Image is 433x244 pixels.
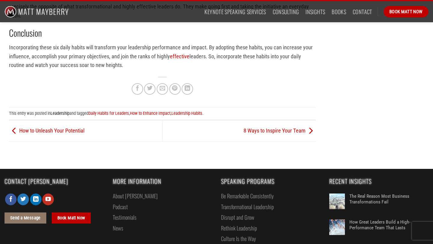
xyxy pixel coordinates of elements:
span: Book Matt Now [57,215,85,222]
span: Contact [PERSON_NAME] [5,178,104,185]
a: Leadership [51,111,69,116]
a: Culture Is the Way [221,233,256,244]
strong: Conclusion [9,26,42,39]
a: Follow on YouTube [42,194,54,205]
p: Incorporating these six daily habits will transform your leadership performance and impact. By ad... [9,43,316,69]
a: 8 Ways to Inspire Your Team [244,127,316,134]
span: Book Matt Now [389,8,423,15]
a: Email to a Friend [157,83,168,95]
a: Transformational Leadership [221,201,274,212]
a: Contact [353,6,372,17]
a: Consulting [273,6,299,17]
span: More Information [113,178,212,185]
a: effective [170,53,189,59]
a: Share on LinkedIn [182,83,193,95]
a: Follow on Twitter [17,194,29,205]
a: Book Matt Now [384,6,428,17]
a: The Real Reason Most Business Transformations Fail [349,194,428,212]
a: Podcast [113,201,128,212]
a: How to Enhance Impact [130,111,170,116]
a: Be Remarkable Consistently [221,191,274,201]
a: Follow on Facebook [5,194,17,205]
footer: This entry was posted in and tagged , , . [9,107,316,120]
span: Speaking Programs [221,178,320,185]
a: How to Unleash Your Potential [9,127,84,134]
a: Book Matt Now [52,212,91,224]
a: Rethink Leadership [221,223,257,233]
img: Matt Mayberry [5,1,69,22]
a: Insights [306,6,325,17]
a: Books [332,6,346,17]
a: Keynote Speaking Services [204,6,266,17]
a: Share on Facebook [132,83,143,95]
a: Leadership Habits [171,111,202,116]
a: How Great Leaders Build a High-Performance Team That Lasts [349,219,428,237]
a: Disrupt and Grow [221,212,254,222]
a: Share on Twitter [144,83,155,95]
a: About [PERSON_NAME] [113,191,158,201]
a: Testimonials [113,212,137,222]
span: Recent Insights [329,178,428,185]
span: Send a Message [10,215,41,222]
a: News [113,223,123,233]
a: Follow on LinkedIn [30,194,41,205]
a: Pin on Pinterest [169,83,181,95]
a: Daily Habits for Leaders [88,111,129,116]
a: Send a Message [5,212,46,224]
